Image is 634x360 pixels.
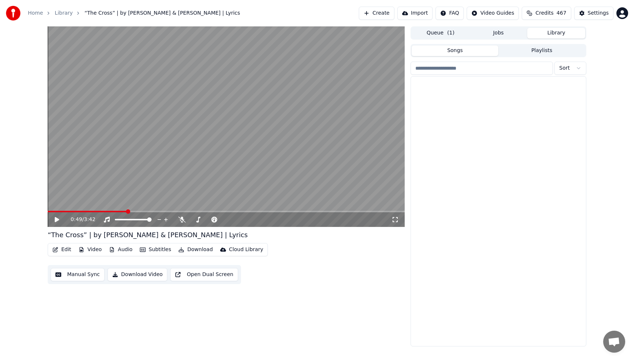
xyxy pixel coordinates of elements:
div: Cloud Library [229,246,263,253]
button: Subtitles [137,245,174,255]
button: Download [175,245,216,255]
span: 0:49 [71,216,82,223]
span: Sort [559,65,570,72]
button: Import [397,7,433,20]
div: / [71,216,88,223]
span: ( 1 ) [447,29,455,37]
button: Playlists [498,45,585,56]
div: Open chat [603,331,625,353]
span: “The Cross” | by [PERSON_NAME] & [PERSON_NAME] | Lyrics [84,10,240,17]
button: Jobs [470,28,528,38]
button: Credits467 [522,7,571,20]
a: Library [55,10,73,17]
a: Home [28,10,43,17]
div: Settings [588,10,609,17]
button: Create [359,7,394,20]
span: 3:42 [84,216,95,223]
button: FAQ [436,7,464,20]
button: Open Dual Screen [170,268,238,281]
span: 467 [557,10,566,17]
nav: breadcrumb [28,10,240,17]
button: Audio [106,245,135,255]
button: Manual Sync [51,268,105,281]
button: Video Guides [467,7,519,20]
span: Credits [535,10,553,17]
button: Download Video [108,268,167,281]
div: “The Cross” | by [PERSON_NAME] & [PERSON_NAME] | Lyrics [48,230,248,240]
button: Settings [574,7,613,20]
button: Queue [412,28,470,38]
button: Video [76,245,105,255]
button: Edit [50,245,74,255]
button: Songs [412,45,499,56]
button: Library [527,28,585,38]
img: youka [6,6,21,21]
